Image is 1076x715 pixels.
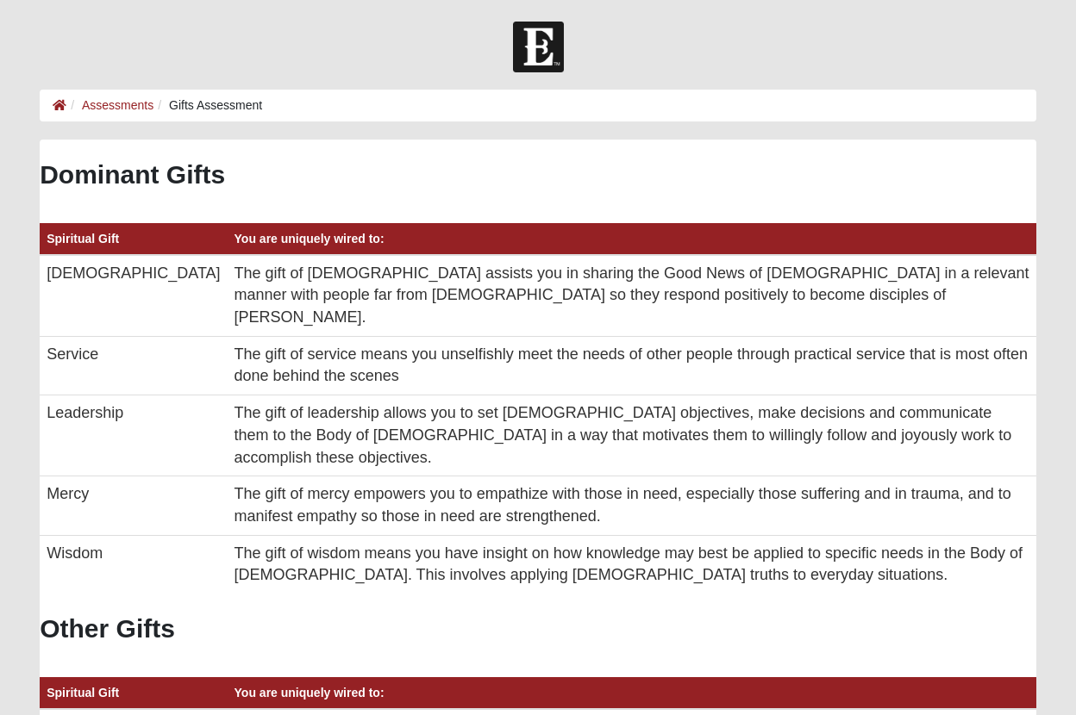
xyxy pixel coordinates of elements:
td: The gift of [DEMOGRAPHIC_DATA] assists you in sharing the Good News of [DEMOGRAPHIC_DATA] in a re... [228,255,1036,337]
th: Spiritual Gift [40,223,227,255]
h2: Dominant Gifts [40,159,1036,190]
td: The gift of mercy empowers you to empathize with those in need, especially those suffering and in... [228,476,1036,535]
li: Gifts Assessment [153,96,262,115]
img: Church of Eleven22 Logo [513,22,564,72]
th: You are uniquely wired to: [228,677,1036,709]
td: The gift of leadership allows you to set [DEMOGRAPHIC_DATA] objectives, make decisions and commun... [228,395,1036,476]
th: You are uniquely wired to: [228,223,1036,255]
h2: Other Gifts [40,613,1036,644]
td: Service [40,336,227,395]
td: The gift of service means you unselfishly meet the needs of other people through practical servic... [228,336,1036,395]
td: Wisdom [40,535,227,594]
td: Leadership [40,395,227,476]
td: Mercy [40,476,227,535]
td: The gift of wisdom means you have insight on how knowledge may best be applied to specific needs ... [228,535,1036,594]
a: Assessments [82,98,153,112]
td: [DEMOGRAPHIC_DATA] [40,255,227,337]
th: Spiritual Gift [40,677,227,709]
